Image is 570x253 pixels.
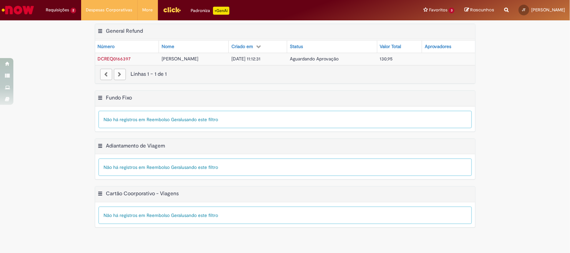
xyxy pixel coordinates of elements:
img: click_logo_yellow_360x200.png [163,5,181,15]
div: Valor Total [380,43,401,50]
span: JT [522,8,526,12]
span: Requisições [46,7,69,13]
div: Não há registros em Reembolso Geral [99,207,472,224]
span: Despesas Corporativas [86,7,133,13]
span: [DATE] 11:12:31 [231,56,260,62]
a: Abrir Registro: DCREQ0166397 [98,56,131,62]
span: 2 [70,8,76,13]
span: More [143,7,153,13]
span: usando este filtro [182,164,218,170]
img: ServiceNow [1,3,35,17]
div: Não há registros em Reembolso Geral [99,111,472,128]
div: Padroniza [191,7,229,15]
span: 3 [449,8,454,13]
button: Adiantamento de Viagem Menu de contexto [98,143,103,151]
button: General Refund Menu de contexto [98,28,103,36]
button: Fundo Fixo Menu de contexto [98,94,103,103]
a: Rascunhos [464,7,494,13]
div: Nome [162,43,174,50]
span: DCREQ0166397 [98,56,131,62]
span: Aguardando Aprovação [290,56,339,62]
h2: Cartão Coorporativo - Viagens [106,191,179,197]
nav: paginação [95,65,475,83]
h2: General Refund [106,28,143,34]
span: 130,95 [380,56,393,62]
span: Favoritos [429,7,447,13]
div: Status [290,43,303,50]
h2: Fundo Fixo [106,94,132,101]
span: [PERSON_NAME] [162,56,198,62]
div: Criado em [231,43,253,50]
div: Número [98,43,115,50]
h2: Adiantamento de Viagem [106,143,165,149]
span: usando este filtro [182,116,218,122]
button: Cartão Coorporativo - Viagens Menu de contexto [98,190,103,199]
div: Linhas 1 − 1 de 1 [100,70,470,78]
span: Rascunhos [470,7,494,13]
span: usando este filtro [182,212,218,218]
div: Aprovadores [425,43,451,50]
div: Não há registros em Reembolso Geral [99,159,472,176]
span: [PERSON_NAME] [531,7,565,13]
p: +GenAi [213,7,229,15]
